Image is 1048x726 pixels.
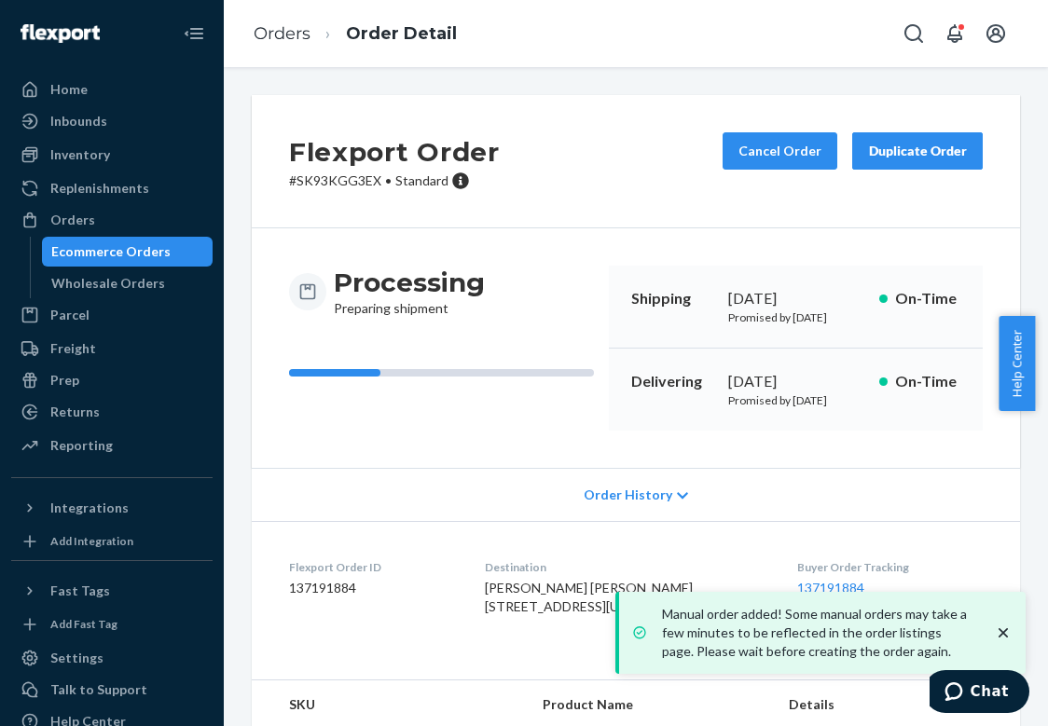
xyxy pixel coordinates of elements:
[936,15,973,52] button: Open notifications
[11,431,213,460] a: Reporting
[50,616,117,632] div: Add Fast Tag
[50,582,110,600] div: Fast Tags
[999,316,1035,411] button: Help Center
[11,173,213,203] a: Replenishments
[11,576,213,606] button: Fast Tags
[930,670,1029,717] iframe: Opens a widget where you can chat to one of our agents
[723,132,837,170] button: Cancel Order
[895,371,961,392] p: On-Time
[11,75,213,104] a: Home
[21,24,100,43] img: Flexport logo
[728,371,864,392] div: [DATE]
[11,205,213,235] a: Orders
[289,579,455,597] dd: 137191884
[895,288,961,309] p: On-Time
[346,23,457,44] a: Order Detail
[50,145,110,164] div: Inventory
[50,80,88,99] div: Home
[852,132,983,170] button: Duplicate Order
[334,266,485,318] div: Preparing shipment
[728,288,864,309] div: [DATE]
[50,371,79,390] div: Prep
[50,403,100,421] div: Returns
[42,237,214,267] a: Ecommerce Orders
[11,613,213,636] a: Add Fast Tag
[977,15,1014,52] button: Open account menu
[395,172,448,188] span: Standard
[11,675,213,705] button: Talk to Support
[50,339,96,358] div: Freight
[728,392,864,408] p: Promised by [DATE]
[50,499,129,517] div: Integrations
[662,605,975,661] p: Manual order added! Some manual orders may take a few minutes to be reflected in the order listin...
[50,649,103,667] div: Settings
[485,580,693,614] span: [PERSON_NAME] [PERSON_NAME] [STREET_ADDRESS][US_STATE]
[334,266,485,299] h3: Processing
[50,179,149,198] div: Replenishments
[11,397,213,427] a: Returns
[254,23,310,44] a: Orders
[797,580,864,596] a: 137191884
[797,559,983,575] dt: Buyer Order Tracking
[11,334,213,363] a: Freight
[485,559,766,575] dt: Destination
[50,533,133,549] div: Add Integration
[11,493,213,523] button: Integrations
[50,680,147,699] div: Talk to Support
[994,623,1013,642] svg: close toast
[51,242,171,261] div: Ecommerce Orders
[50,436,113,455] div: Reporting
[584,486,672,504] span: Order History
[11,530,213,553] a: Add Integration
[11,365,213,395] a: Prep
[50,112,107,130] div: Inbounds
[631,371,712,392] p: Delivering
[289,132,500,171] h2: Flexport Order
[728,309,864,325] p: Promised by [DATE]
[51,274,165,293] div: Wholesale Orders
[868,142,967,160] div: Duplicate Order
[11,140,213,170] a: Inventory
[385,172,392,188] span: •
[11,106,213,136] a: Inbounds
[289,171,500,190] p: # SK93KGG3EX
[42,268,214,298] a: Wholesale Orders
[895,15,932,52] button: Open Search Box
[11,300,213,330] a: Parcel
[239,7,472,62] ol: breadcrumbs
[175,15,213,52] button: Close Navigation
[631,288,712,309] p: Shipping
[50,306,90,324] div: Parcel
[11,643,213,673] a: Settings
[289,559,455,575] dt: Flexport Order ID
[50,211,95,229] div: Orders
